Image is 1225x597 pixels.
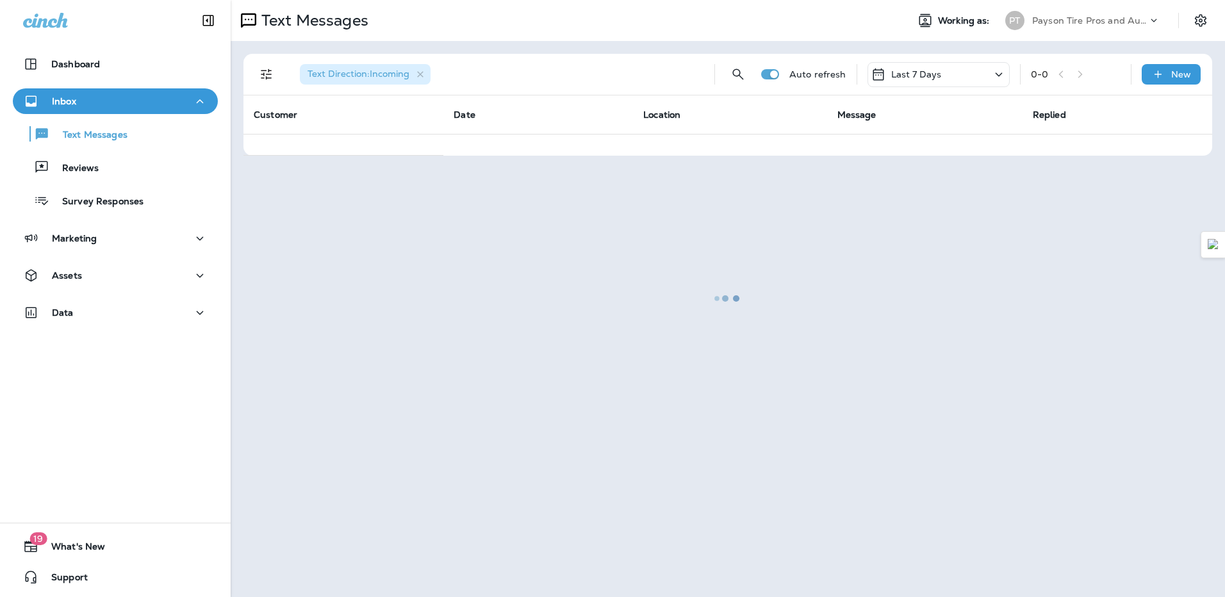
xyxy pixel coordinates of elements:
p: Marketing [52,233,97,243]
button: Data [13,300,218,325]
button: Support [13,564,218,590]
button: Collapse Sidebar [190,8,226,33]
button: Inbox [13,88,218,114]
p: Inbox [52,96,76,106]
p: New [1171,69,1191,79]
p: Text Messages [50,129,127,142]
p: Dashboard [51,59,100,69]
button: Reviews [13,154,218,181]
p: Assets [52,270,82,281]
p: Survey Responses [49,196,144,208]
span: 19 [29,532,47,545]
button: Marketing [13,225,218,251]
button: 19What's New [13,534,218,559]
span: What's New [38,541,105,557]
button: Dashboard [13,51,218,77]
button: Survey Responses [13,187,218,214]
span: Support [38,572,88,587]
img: Detect Auto [1208,239,1219,250]
button: Text Messages [13,120,218,147]
button: Assets [13,263,218,288]
p: Data [52,307,74,318]
p: Reviews [49,163,99,175]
